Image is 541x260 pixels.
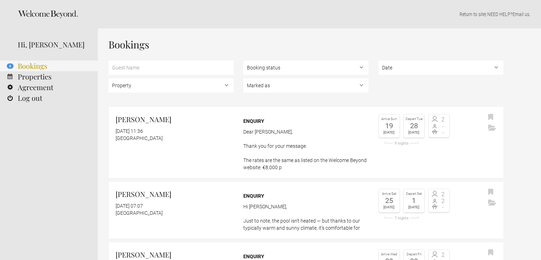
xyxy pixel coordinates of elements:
div: Arrive Sun [381,116,398,122]
a: Email us [513,11,529,17]
p: Dear [PERSON_NAME], Thank you for your message. The rates are the same as listed on the Welcome B... [243,128,368,171]
span: - [439,204,447,210]
span: - [439,124,447,129]
select: , , [243,61,368,75]
div: [DATE] [405,204,423,210]
h2: [PERSON_NAME] [116,249,234,260]
button: Bookmark [486,187,495,198]
input: Guest Name [108,61,234,75]
div: 19 [381,122,398,129]
flynt-date-display: [DATE] 07:07 [116,203,143,209]
div: Hi, [PERSON_NAME] [18,39,87,50]
div: [DATE] [381,129,398,136]
span: - [439,130,447,135]
span: 2 [439,117,447,123]
a: Return to site [460,11,485,17]
select: , [378,61,504,75]
flynt-notification-badge: 6 [7,63,14,69]
a: [PERSON_NAME] [DATE] 11:36 [GEOGRAPHIC_DATA] Enquiry Dear [PERSON_NAME], Thank you for your messa... [108,107,503,178]
button: Bookmark [486,112,495,123]
div: [DATE] [405,129,423,136]
span: 2 [439,192,447,197]
div: Arrive Sat [381,191,398,197]
div: Enquiry [243,118,368,125]
div: [GEOGRAPHIC_DATA] [116,209,234,217]
button: Archive [486,198,498,208]
div: 25 [381,197,398,204]
div: Depart Sat [405,191,423,197]
button: Bookmark [486,248,495,258]
select: , , , [243,78,368,93]
div: Depart Fri [405,251,423,258]
div: 7 nights [378,216,425,220]
span: 2 [439,198,447,204]
p: Hi [PERSON_NAME], Just to note, the pool isn’t heated — but thanks to our typically warm and sunn... [243,203,368,232]
a: [PERSON_NAME] [DATE] 07:07 [GEOGRAPHIC_DATA] Enquiry Hi [PERSON_NAME], Just to note, the pool isn... [108,182,503,239]
div: 1 [405,197,423,204]
div: [DATE] [381,204,398,210]
span: 2 [439,252,447,258]
button: Archive [486,123,498,134]
div: 28 [405,122,423,129]
p: | NEED HELP? . [108,11,530,18]
h1: Bookings [108,39,503,50]
div: [GEOGRAPHIC_DATA] [116,135,234,142]
div: Enquiry [243,253,368,260]
h2: [PERSON_NAME] [116,189,234,199]
flynt-date-display: [DATE] 11:36 [116,128,143,134]
div: 9 nights [378,141,425,145]
div: Arrive Wed [381,251,398,258]
div: Enquiry [243,192,368,199]
div: Depart Tue [405,116,423,122]
h2: [PERSON_NAME] [116,114,234,125]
